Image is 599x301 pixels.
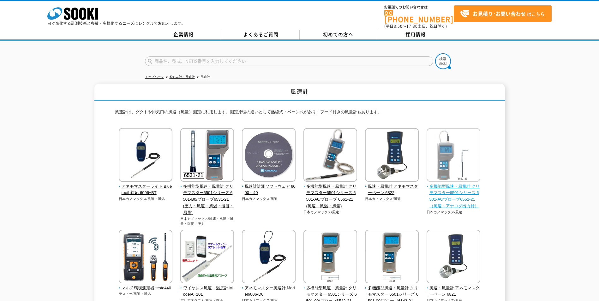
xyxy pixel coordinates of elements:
p: 日本カノマックス/風速 [303,210,357,215]
a: 風速・風量計 アネモマスターベーン 6821 [427,279,481,298]
img: 多機能型風速・風量計 クリモマスター 6501シリーズ 6501-00/プローブ6543-21（風速・風温） [365,230,419,285]
p: 日々進化する計測技術と多種・多様化するニーズにレンタルでお応えします。 [47,21,186,25]
span: はこちら [460,9,545,19]
span: 8:50 [394,23,403,29]
a: トップページ [145,75,164,79]
a: アネモマスターライト Bluetooth対応 6006ｰBT [119,177,173,196]
p: 日本カノマックス/風速 [365,196,419,202]
a: 多機能型風速・風量計 クリモマスター6501シリーズ 6501-B0/プローブ6531-21(圧力・風速・風温・湿度・風量) [180,177,234,216]
img: ワイヤレス風速・温度計 ModelAF101 [180,230,234,285]
a: マルチ環境測定器 testo440 [119,279,173,292]
span: 17:30 [406,23,418,29]
a: 粉じん計・風速計 [170,75,195,79]
span: アネモマスターライト Bluetooth対応 6006ｰBT [119,183,173,197]
p: 日本カノマックス/風速 [242,196,296,202]
span: 風速・風量計 アネモマスターベーン 6822 [365,183,419,197]
img: 風速計計測ソフトウェア 6000－40 [242,128,296,183]
a: お見積り･お問い合わせはこちら [454,5,552,22]
a: 初めての方へ [300,30,377,39]
li: 風速計 [196,74,210,80]
h1: 風速計 [94,84,505,101]
p: テストー/風速・風温 [119,291,173,297]
img: 多機能型風速・風量計 クリモマスター 6501シリーズ 6501-00/プローブ6542-21（風速・風温） [303,230,357,285]
span: 初めての方へ [323,31,353,38]
img: 風速・風量計 アネモマスターベーン 6822 [365,128,419,183]
img: btn_search.png [435,53,451,69]
img: 風速・風量計 アネモマスターベーン 6821 [427,230,480,285]
span: マルチ環境測定器 testo440 [119,285,173,292]
span: 風速計計測ソフトウェア 6000－40 [242,183,296,197]
p: 日本カノマックス/風速・風温・風量・湿度・圧力 [180,216,234,227]
p: 日本カノマックス/風速 [427,210,481,215]
a: よくあるご質問 [222,30,300,39]
img: アネモマスター風速計 Model6006-D0 [242,230,296,285]
a: アネモマスター風速計 Model6006-D0 [242,279,296,298]
a: 多機能型風速・風量計 クリモマスター6501シリーズ 6501-A0/プローブ 6561-21(風速・風温・風量) [303,177,357,210]
img: 多機能型風速・風量計 クリモマスター6501シリーズ 6501-A0/プローブ 6561-21(風速・風温・風量) [303,128,357,183]
p: 日本カノマックス/風速・風温 [119,196,173,202]
a: 風速・風量計 アネモマスターベーン 6822 [365,177,419,196]
a: 企業情報 [145,30,222,39]
img: 多機能型風速・風量計 クリモマスター6501シリーズ 6501-B0/プローブ6531-21(圧力・風速・風温・湿度・風量) [180,128,234,183]
span: 多機能型風速・風量計 クリモマスター6501シリーズ 6501-B0/プローブ6531-21(圧力・風速・風温・湿度・風量) [180,183,234,216]
p: 風速計は、ダクトや排気口の風速（風量）測定に利用します。測定原理の違いとして熱線式・ベーン式があり、フード付きの風量計もあります。 [115,109,484,119]
a: 採用情報 [377,30,454,39]
span: 多機能型風速・風量計 クリモマスター6501シリーズ 6501-A0/プローブ6552-21（風速・アナログ出力付） [427,183,481,210]
span: アネモマスター風速計 Model6006-D0 [242,285,296,298]
a: [PHONE_NUMBER] [384,10,454,23]
img: アネモマスターライト Bluetooth対応 6006ｰBT [119,128,172,183]
a: ワイヤレス風速・温度計 ModelAF101 [180,279,234,298]
strong: お見積り･お問い合わせ [473,10,526,17]
span: 多機能型風速・風量計 クリモマスター6501シリーズ 6501-A0/プローブ 6561-21(風速・風温・風量) [303,183,357,210]
span: (平日 ～ 土日、祝日除く) [384,23,447,29]
img: 多機能型風速・風量計 クリモマスター6501シリーズ 6501-A0/プローブ6552-21（風速・アナログ出力付） [427,128,480,183]
a: 多機能型風速・風量計 クリモマスター6501シリーズ 6501-A0/プローブ6552-21（風速・アナログ出力付） [427,177,481,210]
a: 風速計計測ソフトウェア 6000－40 [242,177,296,196]
input: 商品名、型式、NETIS番号を入力してください [145,56,433,66]
span: ワイヤレス風速・温度計 ModelAF101 [180,285,234,298]
img: マルチ環境測定器 testo440 [119,230,172,285]
span: 風速・風量計 アネモマスターベーン 6821 [427,285,481,298]
span: お電話でのお問い合わせは [384,5,454,9]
